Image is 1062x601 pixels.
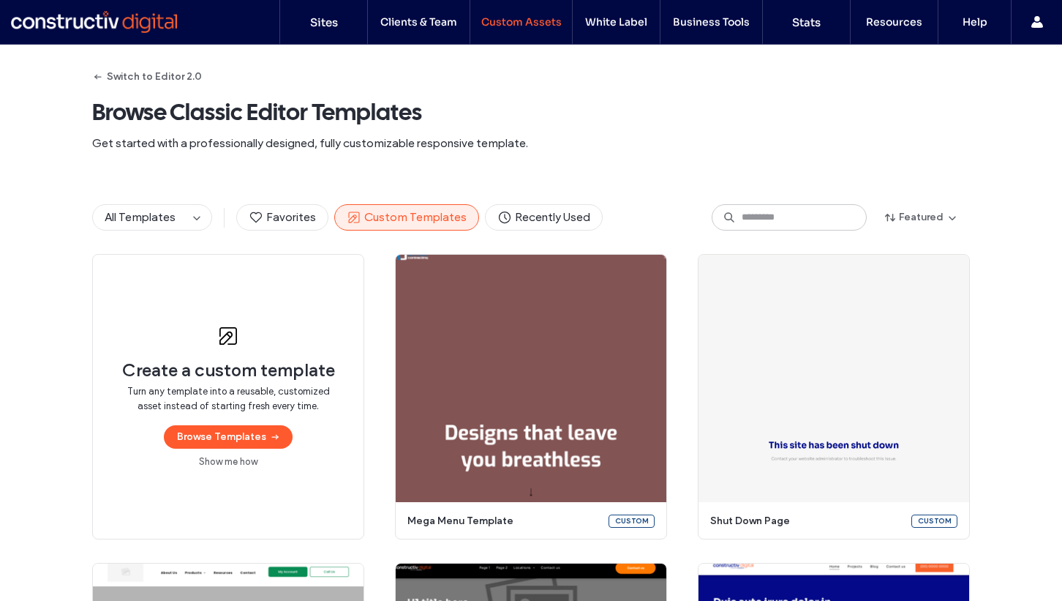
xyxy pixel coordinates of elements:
label: Stats [792,15,821,29]
label: Help [963,15,987,29]
span: Turn any template into a reusable, customized asset instead of starting fresh every time. [122,384,334,414]
button: All Templates [93,205,188,230]
a: Show me how [199,455,257,469]
span: Get started with a professionally designed, fully customizable responsive template. [92,135,970,152]
button: Browse Templates [164,425,293,449]
button: Custom Templates [334,204,479,231]
span: shut down page [710,514,903,529]
span: mega menu template [407,514,600,529]
label: Custom Assets [481,15,562,29]
div: Custom [609,515,655,528]
label: White Label [585,15,647,29]
label: Business Tools [673,15,750,29]
span: All Templates [105,210,176,224]
label: Sites [310,15,338,29]
button: Favorites [236,204,328,231]
span: Create a custom template [122,359,335,381]
button: Recently Used [485,204,603,231]
button: Featured [873,206,970,229]
span: Browse Classic Editor Templates [92,97,970,127]
label: Clients & Team [380,15,457,29]
div: Custom [911,515,957,528]
button: Switch to Editor 2.0 [92,65,202,89]
span: Favorites [249,209,316,225]
label: Resources [866,15,922,29]
span: Recently Used [497,209,590,225]
span: Custom Templates [347,209,467,225]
